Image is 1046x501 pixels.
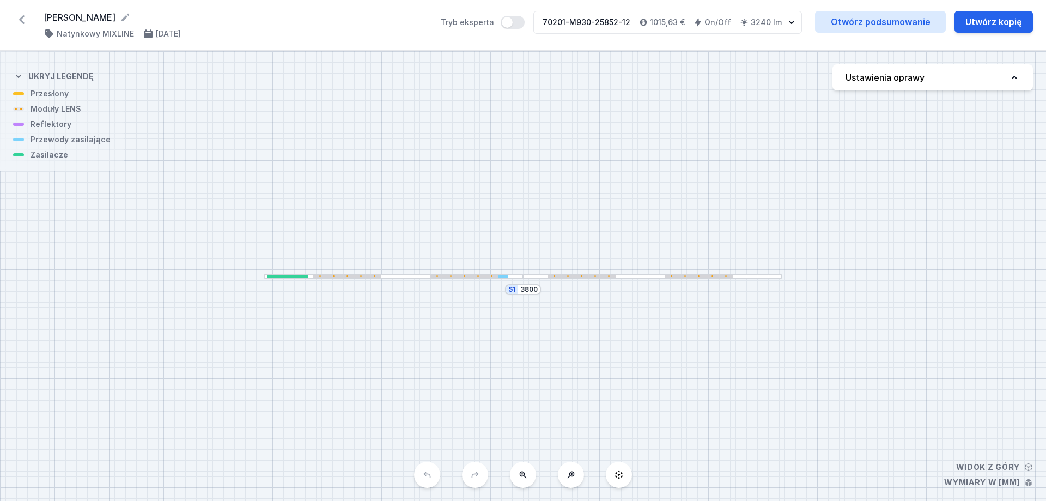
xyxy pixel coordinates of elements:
[501,16,525,29] button: Tryb eksperta
[28,71,94,82] h4: Ukryj legendę
[751,17,782,28] h4: 3240 lm
[120,12,131,23] button: Edytuj nazwę projektu
[533,11,802,34] button: 70201-M930-25852-121015,63 €On/Off3240 lm
[832,64,1033,90] button: Ustawienia oprawy
[650,17,685,28] h4: 1015,63 €
[13,62,94,88] button: Ukryj legendę
[520,285,538,294] input: Wymiar [mm]
[441,16,525,29] label: Tryb eksperta
[954,11,1033,33] button: Utwórz kopię
[156,28,181,39] h4: [DATE]
[57,28,134,39] h4: Natynkowy MIXLINE
[44,11,428,24] form: [PERSON_NAME]
[704,17,731,28] h4: On/Off
[846,71,925,84] h4: Ustawienia oprawy
[543,17,630,28] div: 70201-M930-25852-12
[815,11,946,33] a: Otwórz podsumowanie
